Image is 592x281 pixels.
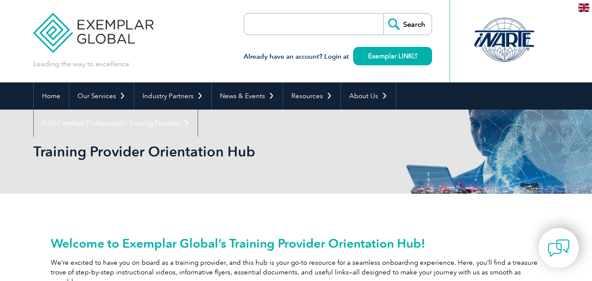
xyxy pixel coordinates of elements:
[412,53,417,58] img: open_square.png
[548,237,570,259] img: contact-chat.png
[578,4,589,12] img: en
[69,82,134,110] a: Our Services
[341,82,396,110] a: About Us
[353,47,432,65] a: Exemplar LINK
[212,82,283,110] a: News & Events
[33,59,129,69] p: Leading the way to excellence
[34,110,198,137] a: Find Certified Professional / Training Provider
[51,236,542,250] h2: Welcome to Exemplar Global’s Training Provider Orientation Hub!
[244,51,432,62] h3: Already have an account? Login at
[34,82,69,110] a: Home
[33,145,401,159] h2: Training Provider Orientation Hub
[283,82,340,110] a: Resources
[383,14,432,35] input: Search
[134,82,211,110] a: Industry Partners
